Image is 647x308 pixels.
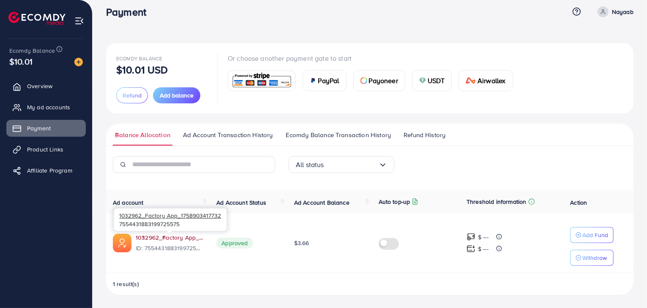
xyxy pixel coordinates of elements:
span: Affiliate Program [27,166,72,175]
span: Ad Account Status [216,198,266,207]
p: Threshold information [467,197,526,207]
p: Or choose another payment gate to start [228,53,520,63]
span: Payoneer [369,76,398,86]
h3: Payment [106,6,153,18]
span: Approved [216,238,253,249]
img: card [466,77,476,84]
span: Product Links [27,145,63,154]
p: $10.01 USD [116,65,168,75]
img: card [360,77,367,84]
p: Auto top-up [379,197,410,207]
p: $ --- [478,232,489,242]
span: Refund [123,91,142,100]
a: cardPayoneer [353,70,405,91]
p: Withdraw [582,253,607,263]
a: cardAirwallex [459,70,513,91]
input: Search for option [324,158,379,171]
span: $10.01 [9,55,33,68]
a: 1032962_Factory App_1758903417732 [136,233,203,242]
a: Product Links [6,141,86,158]
div: 7554431883199725575 [114,208,227,231]
img: image [74,58,83,66]
a: cardUSDT [412,70,452,91]
span: USDT [428,76,445,86]
span: Ad Account Balance [294,198,349,207]
span: Ad account [113,198,144,207]
img: menu [74,16,84,26]
p: Nayaab [612,7,633,17]
span: Ecomdy Balance [9,46,55,55]
span: 1032962_Factory App_1758903417732 [119,211,221,219]
span: Refund History [404,130,445,140]
span: Payment [27,124,51,132]
a: Affiliate Program [6,162,86,179]
span: All status [296,158,324,171]
p: Add Fund [582,230,608,240]
a: Nayaab [594,6,633,17]
button: Add Fund [570,227,614,243]
span: Add balance [160,91,194,100]
a: My ad accounts [6,99,86,116]
span: Balance Allocation [115,130,170,140]
span: ID: 7554431883199725575 [136,244,203,252]
img: logo [8,12,66,25]
span: $3.66 [294,239,309,247]
img: top-up amount [467,244,475,253]
img: card [310,77,317,84]
span: 1 result(s) [113,280,139,288]
img: card [419,77,426,84]
a: Payment [6,120,86,137]
span: Ecomdy Balance [116,55,162,62]
img: ic-ads-acc.e4c84228.svg [113,234,131,252]
a: card [228,70,296,91]
iframe: Chat [611,270,641,302]
span: Ad Account Transaction History [183,130,273,140]
img: card [231,72,293,90]
button: Refund [116,87,148,103]
button: Withdraw [570,250,614,266]
img: top-up amount [467,232,475,241]
span: Overview [27,82,52,90]
button: Add balance [153,87,200,103]
span: My ad accounts [27,103,70,111]
span: PayPal [318,76,339,86]
p: $ --- [478,244,489,254]
a: cardPayPal [303,70,347,91]
span: Airwallex [478,76,505,86]
span: Ecomdy Balance Transaction History [286,130,391,140]
span: Action [570,198,587,207]
a: Overview [6,78,86,95]
div: Search for option [289,156,394,173]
